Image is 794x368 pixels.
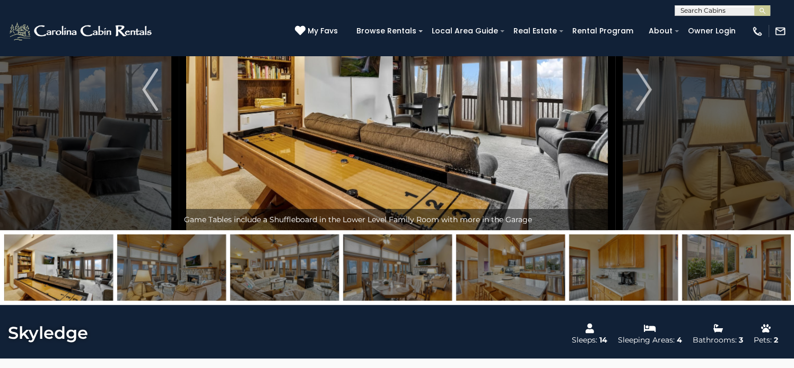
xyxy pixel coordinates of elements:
img: 163434024 [682,234,791,301]
img: White-1-2.png [8,21,155,42]
img: 163434008 [230,234,339,301]
img: 163434029 [4,234,113,301]
img: 163434025 [569,234,678,301]
a: Real Estate [508,23,562,39]
img: 163434022 [456,234,565,301]
a: Owner Login [683,23,741,39]
div: Game Tables include a Shuffleboard in the Lower Level Family Room with more in the Garage [179,209,615,230]
img: arrow [636,68,652,111]
img: arrow [142,68,158,111]
img: 163434005 [117,234,226,301]
img: mail-regular-white.png [774,25,786,37]
a: My Favs [295,25,341,37]
a: Rental Program [567,23,639,39]
span: My Favs [308,25,338,37]
a: About [643,23,678,39]
a: Browse Rentals [351,23,422,39]
img: 163434014 [343,234,452,301]
a: Local Area Guide [426,23,503,39]
img: phone-regular-white.png [752,25,763,37]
